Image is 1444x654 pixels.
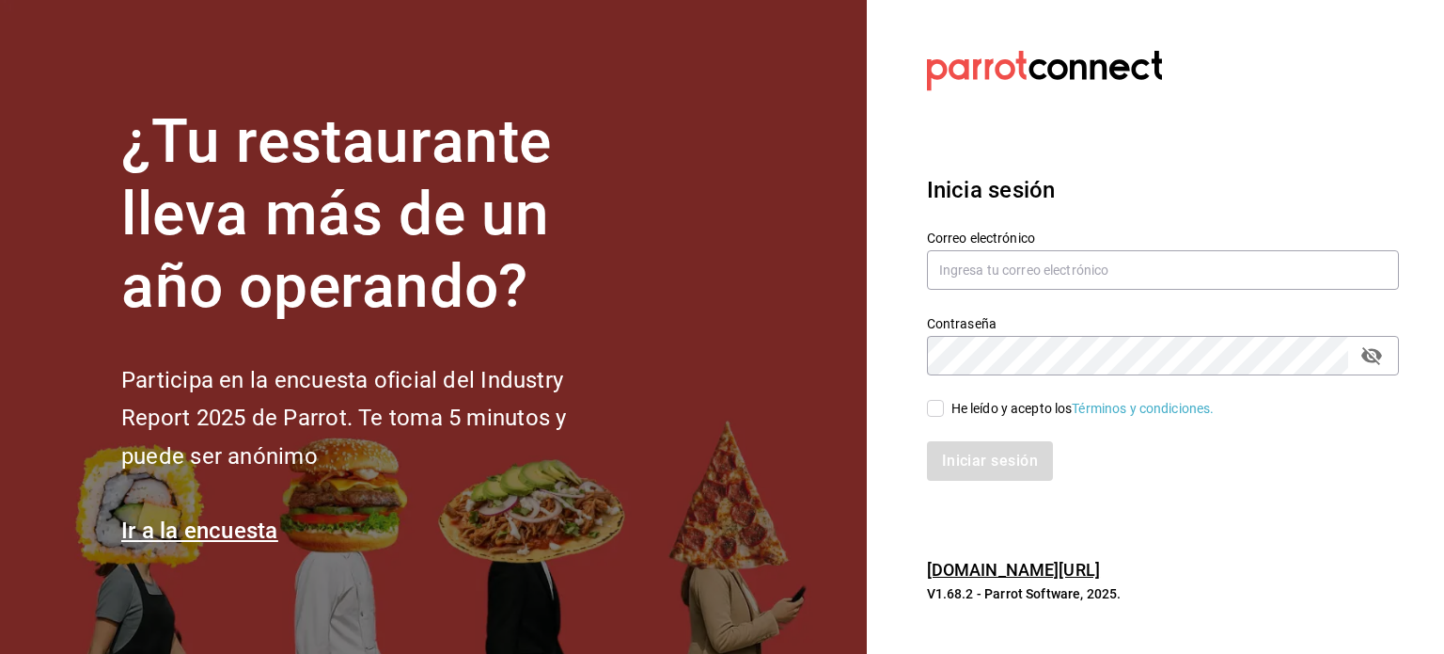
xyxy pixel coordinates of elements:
[927,250,1399,290] input: Ingresa tu correo electrónico
[1356,340,1388,372] button: passwordField
[121,361,629,476] h2: Participa en la encuesta oficial del Industry Report 2025 de Parrot. Te toma 5 minutos y puede se...
[927,231,1399,245] label: Correo electrónico
[121,106,629,323] h1: ¿Tu restaurante lleva más de un año operando?
[1072,401,1214,416] a: Términos y condiciones.
[927,560,1100,580] a: [DOMAIN_NAME][URL]
[951,399,1215,419] div: He leído y acepto los
[927,584,1399,603] p: V1.68.2 - Parrot Software, 2025.
[927,317,1399,330] label: Contraseña
[121,518,278,544] a: Ir a la encuesta
[927,173,1399,207] h3: Inicia sesión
